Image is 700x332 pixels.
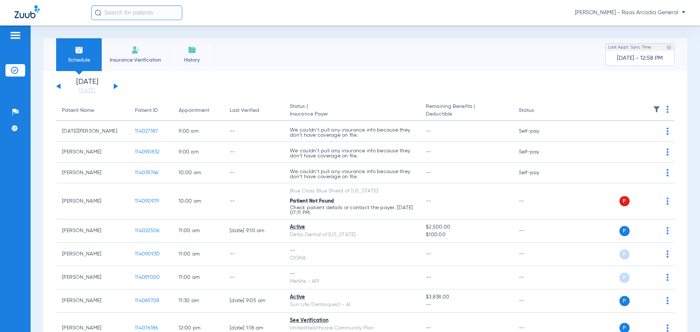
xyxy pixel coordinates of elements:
[56,219,129,243] td: [PERSON_NAME]
[284,101,420,121] th: Status |
[75,46,83,54] img: Schedule
[56,243,129,266] td: [PERSON_NAME]
[290,317,414,324] div: See Verification
[513,101,562,121] th: Status
[290,187,414,195] div: Blue Cross Blue Shield of [US_STATE]
[135,107,158,114] div: Patient ID
[290,223,414,231] div: Active
[426,199,431,204] span: --
[619,249,630,259] span: P
[173,266,224,289] td: 11:00 AM
[95,9,101,16] img: Search Icon
[608,44,652,51] span: Last Appt. Sync Time:
[65,78,109,94] li: [DATE]
[290,231,414,239] div: Delta Dental of [US_STATE]
[664,297,700,332] iframe: Chat Widget
[135,275,160,280] span: 114091000
[666,169,669,176] img: group-dot-blue.svg
[179,107,218,114] div: Appointment
[426,223,507,231] span: $2,500.00
[666,106,669,113] img: group-dot-blue.svg
[426,275,431,280] span: --
[56,289,129,313] td: [PERSON_NAME]
[131,46,140,54] img: Manual Insurance Verification
[513,266,562,289] td: --
[56,163,129,183] td: [PERSON_NAME]
[56,266,129,289] td: [PERSON_NAME]
[617,55,663,62] span: [DATE] - 12:58 PM
[290,148,414,159] p: We couldn’t pull any insurance info because they don’t have coverage on file.
[135,170,158,175] span: 114039766
[9,31,21,40] img: hamburger-icon
[426,129,431,134] span: --
[135,129,158,134] span: 114027187
[62,56,96,64] span: Schedule
[135,199,159,204] span: 114090979
[173,183,224,219] td: 10:00 AM
[290,301,414,309] div: Sun Life/Dentaquest - AI
[666,198,669,205] img: group-dot-blue.svg
[666,45,672,50] img: last sync help info
[666,250,669,258] img: group-dot-blue.svg
[135,325,158,331] span: 114076186
[290,293,414,301] div: Active
[513,121,562,142] td: Self-pay
[426,251,431,257] span: --
[513,219,562,243] td: --
[513,243,562,266] td: --
[173,289,224,313] td: 11:30 AM
[62,107,123,114] div: Patient Name
[426,301,507,309] span: --
[91,5,182,20] input: Search for patients
[420,101,513,121] th: Remaining Benefits |
[56,142,129,163] td: [PERSON_NAME]
[224,289,284,313] td: [DATE] 9:05 AM
[290,128,414,138] p: We couldn’t pull any insurance info because they don’t have coverage on file.
[173,219,224,243] td: 11:00 AM
[224,163,284,183] td: --
[107,56,164,64] span: Insurance Verification
[666,148,669,156] img: group-dot-blue.svg
[290,254,414,262] div: CIGNA
[513,289,562,313] td: --
[619,226,630,236] span: P
[175,56,209,64] span: History
[230,107,259,114] div: Last Verified
[135,298,159,303] span: 114069708
[426,170,431,175] span: --
[290,247,414,254] div: --
[135,251,160,257] span: 114090930
[426,293,507,301] span: $3,838.00
[666,274,669,281] img: group-dot-blue.svg
[426,149,431,155] span: --
[224,183,284,219] td: --
[619,273,630,283] span: P
[426,231,507,239] span: $100.00
[135,149,159,155] span: 114090832
[290,199,334,204] span: Patient Not Found
[230,107,278,114] div: Last Verified
[513,163,562,183] td: Self-pay
[666,227,669,234] img: group-dot-blue.svg
[62,107,94,114] div: Patient Name
[575,9,685,16] span: [PERSON_NAME] - Risas Arcadia General
[290,278,414,285] div: Metlife - API
[224,142,284,163] td: --
[426,110,507,118] span: Deductible
[290,169,414,179] p: We couldn’t pull any insurance info because they don’t have coverage on file.
[173,243,224,266] td: 11:00 AM
[173,142,224,163] td: 9:00 AM
[56,183,129,219] td: [PERSON_NAME]
[224,219,284,243] td: [DATE] 9:10 AM
[224,243,284,266] td: --
[188,46,197,54] img: History
[135,228,159,233] span: 114022506
[513,183,562,219] td: --
[290,270,414,278] div: --
[290,110,414,118] span: Insurance Payer
[290,205,414,215] p: Check patient details or contact the payer. [DATE] 07:11 PM.
[666,128,669,135] img: group-dot-blue.svg
[179,107,209,114] div: Appointment
[619,196,630,206] span: P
